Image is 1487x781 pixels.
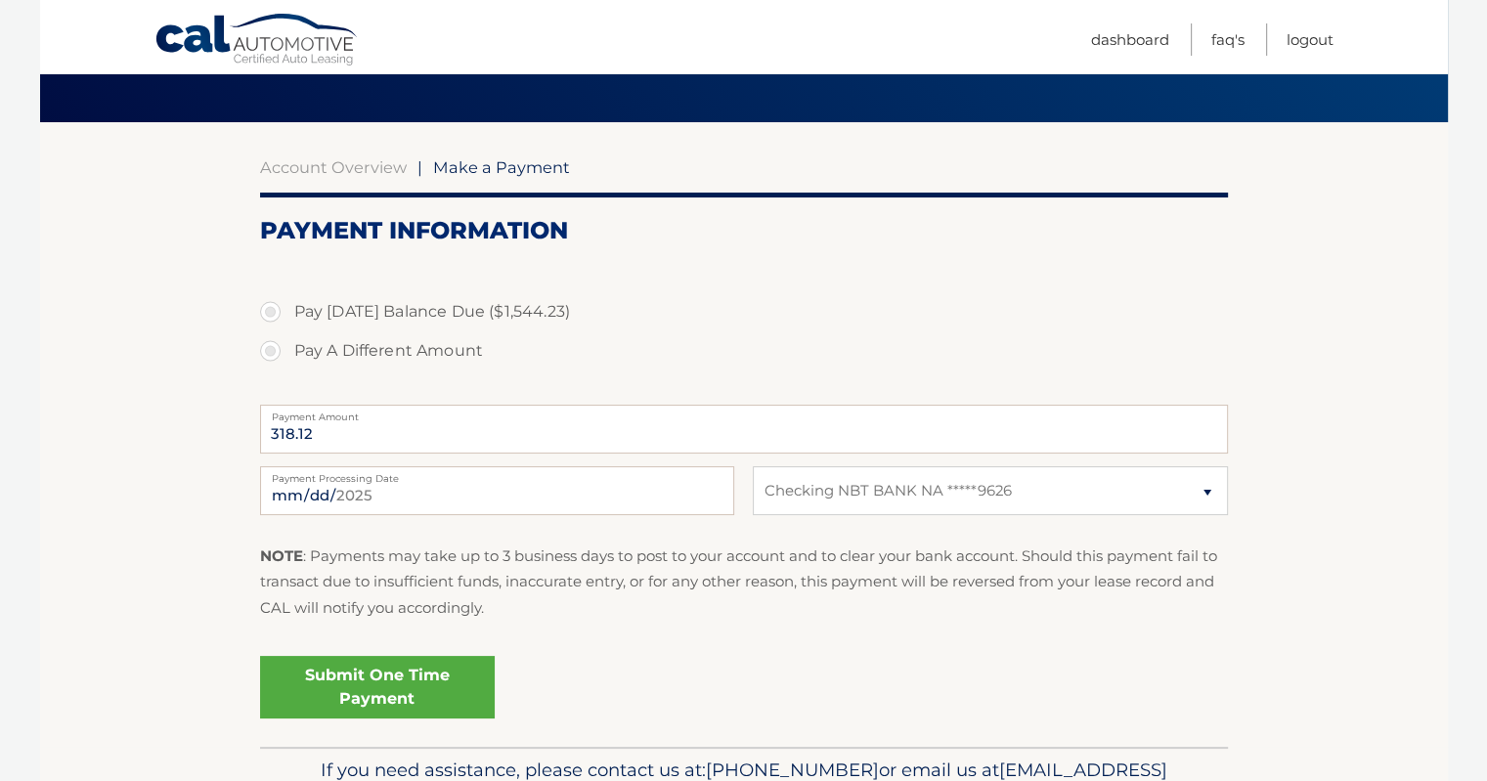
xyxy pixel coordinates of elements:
[260,405,1228,454] input: Payment Amount
[433,157,570,177] span: Make a Payment
[260,331,1228,370] label: Pay A Different Amount
[1091,23,1169,56] a: Dashboard
[260,466,734,482] label: Payment Processing Date
[260,216,1228,245] h2: Payment Information
[260,466,734,515] input: Payment Date
[260,292,1228,331] label: Pay [DATE] Balance Due ($1,544.23)
[260,656,495,718] a: Submit One Time Payment
[1287,23,1334,56] a: Logout
[260,157,407,177] a: Account Overview
[706,759,879,781] span: [PHONE_NUMBER]
[260,405,1228,420] label: Payment Amount
[260,546,303,565] strong: NOTE
[260,543,1228,621] p: : Payments may take up to 3 business days to post to your account and to clear your bank account....
[417,157,422,177] span: |
[1211,23,1245,56] a: FAQ's
[154,13,360,69] a: Cal Automotive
